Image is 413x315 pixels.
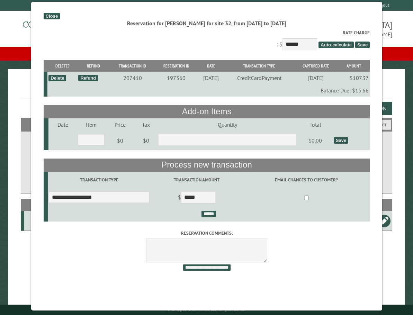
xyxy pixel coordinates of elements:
th: Date [198,60,224,72]
th: Transaction ID [110,60,155,72]
div: Save [333,137,348,144]
th: Add-on Items [43,105,369,118]
div: Delete [48,75,66,81]
td: $0.00 [298,131,332,150]
label: Reservation comments: [43,230,369,236]
td: 197360 [155,72,198,84]
th: Process new transaction [43,159,369,172]
td: Quantity [157,118,298,131]
td: [DATE] [294,72,338,84]
h1: Reservations [21,80,393,99]
td: $ [150,188,243,208]
td: $0 [105,131,135,150]
td: Date [48,118,77,131]
td: 207410 [110,72,155,84]
th: Site [24,199,46,211]
td: $107.37 [338,72,370,84]
th: Amount [338,60,370,72]
td: Tax [135,118,157,131]
td: Balance Due: $15.66 [47,84,370,97]
img: Campground Commander [21,13,107,40]
th: Refund [77,60,110,72]
td: Total [298,118,332,131]
label: Transaction Amount [151,177,242,183]
div: 32 [27,217,45,224]
td: CreditCardPayment [224,72,294,84]
div: Refund [78,75,98,81]
span: Save [355,42,369,48]
div: : $ [43,29,369,52]
div: Close [43,13,60,19]
label: Rate Charge [43,29,369,36]
label: Email changes to customer? [244,177,368,183]
th: Captured Date [294,60,338,72]
td: [DATE] [198,72,224,84]
td: Item [77,118,105,131]
span: Auto-calculate [318,42,354,48]
th: Transaction Type [224,60,294,72]
th: Delete? [47,60,77,72]
td: $0 [135,131,157,150]
h2: Filters [21,118,393,131]
label: Transaction Type [49,177,149,183]
th: Reservation ID [155,60,198,72]
div: Reservation for [PERSON_NAME] for site 32, from [DATE] to [DATE] [43,19,369,27]
small: © Campground Commander LLC. All rights reserved. [167,307,245,312]
td: Price [105,118,135,131]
